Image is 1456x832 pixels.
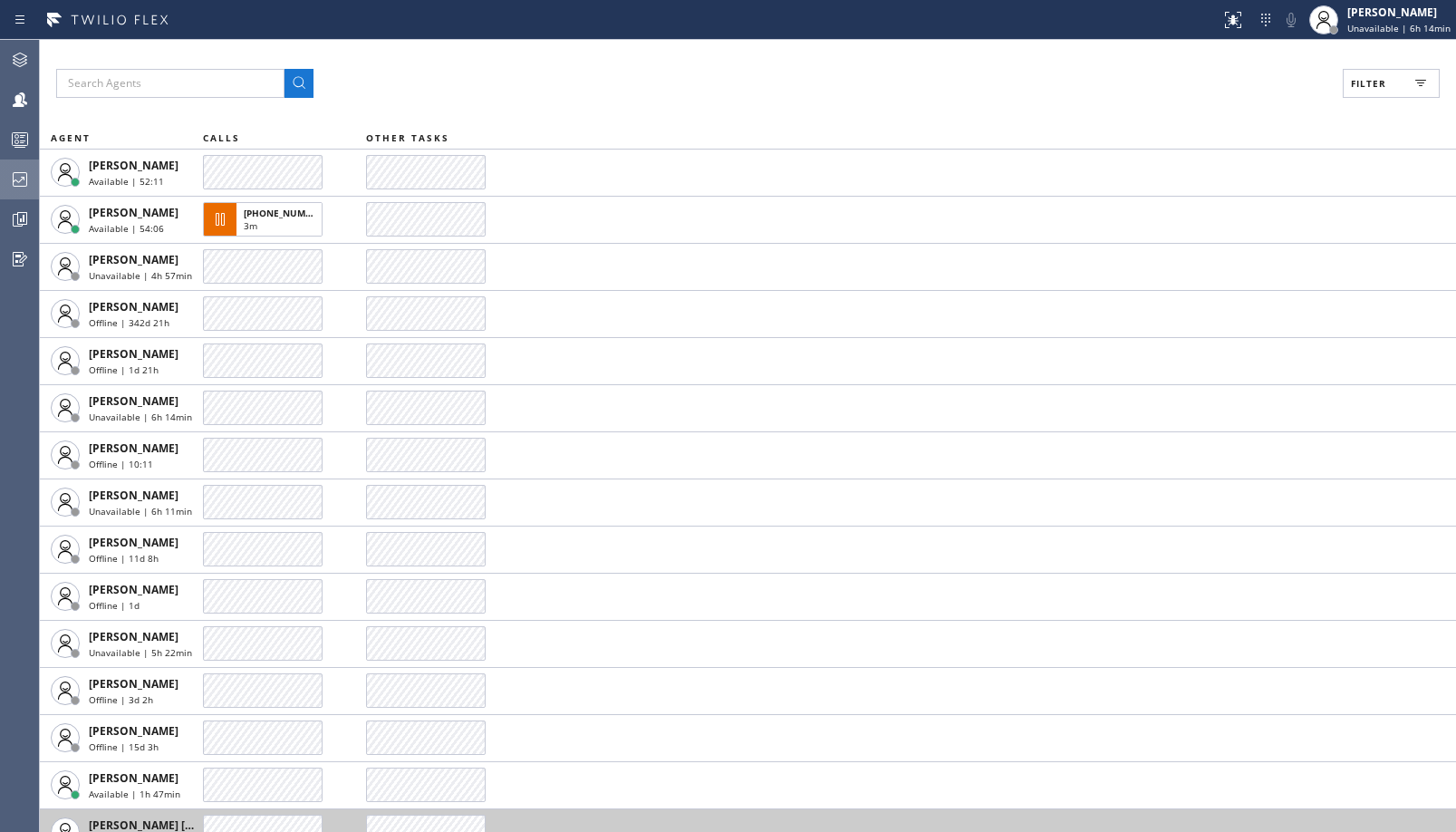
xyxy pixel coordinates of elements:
span: CALLS [203,131,240,144]
span: [PERSON_NAME] [89,158,178,173]
span: Unavailable | 4h 57min [89,269,192,282]
span: Available | 52:11 [89,175,164,188]
span: Offline | 3d 2h [89,693,153,706]
button: Filter [1343,69,1440,98]
span: [PERSON_NAME] [89,205,178,220]
span: Offline | 11d 8h [89,552,159,565]
span: Offline | 342d 21h [89,316,169,329]
span: OTHER TASKS [366,131,449,144]
span: Offline | 10:11 [89,458,153,470]
span: [PERSON_NAME] [89,440,178,456]
span: [PERSON_NAME] [89,676,178,692]
span: [PERSON_NAME] [89,488,178,503]
span: [PERSON_NAME] [89,535,178,550]
span: Unavailable | 6h 11min [89,505,192,518]
span: Unavailable | 5h 22min [89,646,192,659]
span: Filter [1351,77,1386,90]
span: [PERSON_NAME] [89,582,178,597]
span: [PERSON_NAME] [89,393,178,409]
span: 3m [244,219,257,232]
span: [PERSON_NAME] [89,299,178,314]
span: Unavailable | 6h 14min [89,411,192,423]
span: [PERSON_NAME] [89,723,178,739]
input: Search Agents [56,69,284,98]
span: [PERSON_NAME] [89,346,178,362]
span: [PERSON_NAME] [89,629,178,644]
span: Unavailable | 6h 14min [1347,22,1451,34]
button: [PHONE_NUMBER]3m [203,197,328,242]
span: Available | 1h 47min [89,788,180,800]
div: [PERSON_NAME] [1347,5,1451,20]
span: [PHONE_NUMBER] [244,207,326,219]
span: AGENT [51,131,91,144]
span: Available | 54:06 [89,222,164,235]
span: Offline | 1d [89,599,140,612]
span: Offline | 15d 3h [89,740,159,753]
span: [PERSON_NAME] [89,770,178,786]
span: [PERSON_NAME] [89,252,178,267]
button: Mute [1278,7,1304,33]
span: Offline | 1d 21h [89,363,159,376]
